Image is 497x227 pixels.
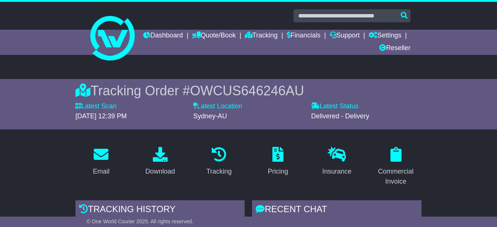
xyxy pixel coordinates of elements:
label: Latest Status [311,102,359,111]
div: Insurance [322,167,352,177]
span: OWCUS646246AU [190,83,304,98]
span: Sydney-AU [193,112,227,120]
div: Tracking Order # [75,83,422,99]
span: © One World Courier 2025. All rights reserved. [87,218,194,224]
a: Quote/Book [192,30,236,42]
a: Reseller [379,42,410,55]
div: Tracking history [75,200,245,220]
a: Support [330,30,360,42]
div: Pricing [268,167,288,177]
a: Pricing [263,144,293,179]
a: Financials [287,30,320,42]
a: Tracking [245,30,278,42]
span: Delivered - Delivery [311,112,369,120]
a: Settings [369,30,401,42]
div: Commercial Invoice [375,167,417,187]
div: Download [145,167,175,177]
label: Latest Location [193,102,242,111]
a: Tracking [202,144,236,179]
div: Tracking [206,167,232,177]
div: Email [93,167,110,177]
a: Dashboard [143,30,183,42]
a: Commercial Invoice [370,144,422,189]
span: [DATE] 12:39 PM [75,112,127,120]
a: Insurance [318,144,356,179]
a: Email [88,144,114,179]
a: Download [141,144,180,179]
div: RECENT CHAT [252,200,422,220]
label: Latest Scan [75,102,117,111]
